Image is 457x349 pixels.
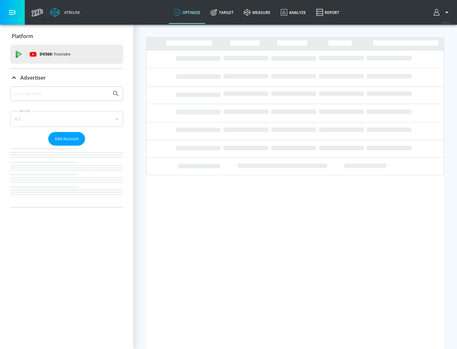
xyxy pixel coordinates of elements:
div: A-Z [10,111,123,127]
button: Add Account [48,132,85,146]
a: Analyze [275,1,311,24]
div: Advertiser [10,86,123,207]
label: Sort By [18,109,32,113]
div: DV360: Youtube [10,45,123,64]
nav: list of Advertiser [10,146,123,207]
a: measure [239,1,275,24]
span: Add Account [55,135,79,142]
a: Target [205,1,239,24]
p: Advertiser [20,74,46,81]
div: Atrium [62,10,80,15]
p: Platform [12,33,33,40]
p: DV360: [40,51,70,58]
input: Search by name [13,89,109,98]
div: Advertiser [10,69,123,87]
a: Atrium [50,8,80,17]
a: Report [311,1,344,24]
p: Youtube [54,51,70,57]
a: optimize [169,1,205,24]
span: v 4.25.2 [442,21,451,24]
div: Platform [10,27,123,45]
